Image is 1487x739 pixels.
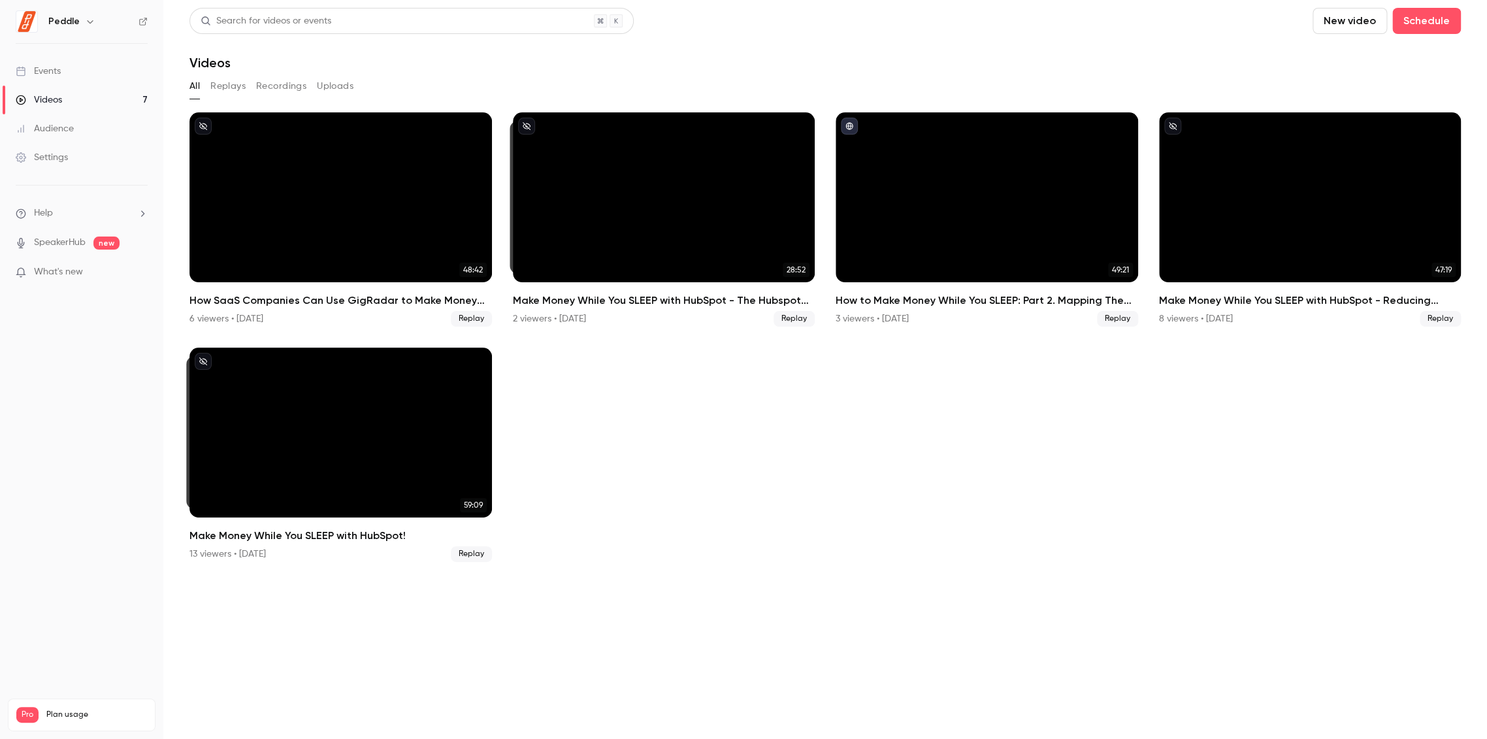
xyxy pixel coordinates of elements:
[1159,112,1462,327] a: 47:19Make Money While You SLEEP with HubSpot - Reducing Churn to Scale Revenue!8 viewers • [DATE]...
[513,112,815,327] a: 28:5228:52Make Money While You SLEEP with HubSpot - The Hubspot Revenue AI Engine Series2 viewers...
[189,548,266,561] div: 13 viewers • [DATE]
[189,55,231,71] h1: Videos
[451,311,492,327] span: Replay
[513,293,815,308] h2: Make Money While You SLEEP with HubSpot - The Hubspot Revenue AI Engine Series
[1159,312,1233,325] div: 8 viewers • [DATE]
[201,14,331,28] div: Search for videos or events
[460,498,487,512] span: 59:09
[16,11,37,32] img: Peddle
[189,112,492,327] li: How SaaS Companies Can Use GigRadar to Make Money While They Sleep!
[48,15,80,28] h6: Peddle
[34,206,53,220] span: Help
[1108,263,1133,277] span: 49:21
[195,353,212,370] button: unpublished
[189,112,492,327] a: 48:42How SaaS Companies Can Use GigRadar to Make Money While They Sleep!6 viewers • [DATE]Replay
[513,112,815,327] li: Make Money While You SLEEP with HubSpot - The Hubspot Revenue AI Engine Series
[518,118,535,135] button: unpublished
[189,312,263,325] div: 6 viewers • [DATE]
[841,118,858,135] button: published
[34,236,86,250] a: SpeakerHub
[189,528,492,544] h2: Make Money While You SLEEP with HubSpot!
[93,237,120,250] span: new
[317,76,353,97] button: Uploads
[459,263,487,277] span: 48:42
[1159,112,1462,327] li: Make Money While You SLEEP with HubSpot - Reducing Churn to Scale Revenue!
[836,112,1138,327] li: How to Make Money While You SLEEP: Part 2. Mapping The Sales Pipeline
[189,112,1461,562] ul: Videos
[16,707,39,723] span: Pro
[132,267,148,278] iframe: Noticeable Trigger
[16,65,61,78] div: Events
[836,112,1138,327] a: 49:21How to Make Money While You SLEEP: Part 2. Mapping The Sales Pipeline3 viewers • [DATE]Replay
[783,263,809,277] span: 28:52
[189,348,492,562] li: Make Money While You SLEEP with HubSpot!
[1313,8,1387,34] button: New video
[189,8,1461,731] section: Videos
[46,710,147,720] span: Plan usage
[1420,311,1461,327] span: Replay
[210,76,246,97] button: Replays
[16,122,74,135] div: Audience
[1097,311,1138,327] span: Replay
[1159,293,1462,308] h2: Make Money While You SLEEP with HubSpot - Reducing Churn to Scale Revenue!
[1431,263,1456,277] span: 47:19
[189,348,492,562] a: 59:0959:09Make Money While You SLEEP with HubSpot!13 viewers • [DATE]Replay
[836,312,909,325] div: 3 viewers • [DATE]
[513,312,586,325] div: 2 viewers • [DATE]
[16,206,148,220] li: help-dropdown-opener
[256,76,306,97] button: Recordings
[34,265,83,279] span: What's new
[16,93,62,107] div: Videos
[189,76,200,97] button: All
[189,293,492,308] h2: How SaaS Companies Can Use GigRadar to Make Money While They Sleep!
[16,151,68,164] div: Settings
[1392,8,1461,34] button: Schedule
[1164,118,1181,135] button: unpublished
[451,546,492,562] span: Replay
[836,293,1138,308] h2: How to Make Money While You SLEEP: Part 2. Mapping The Sales Pipeline
[195,118,212,135] button: unpublished
[774,311,815,327] span: Replay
